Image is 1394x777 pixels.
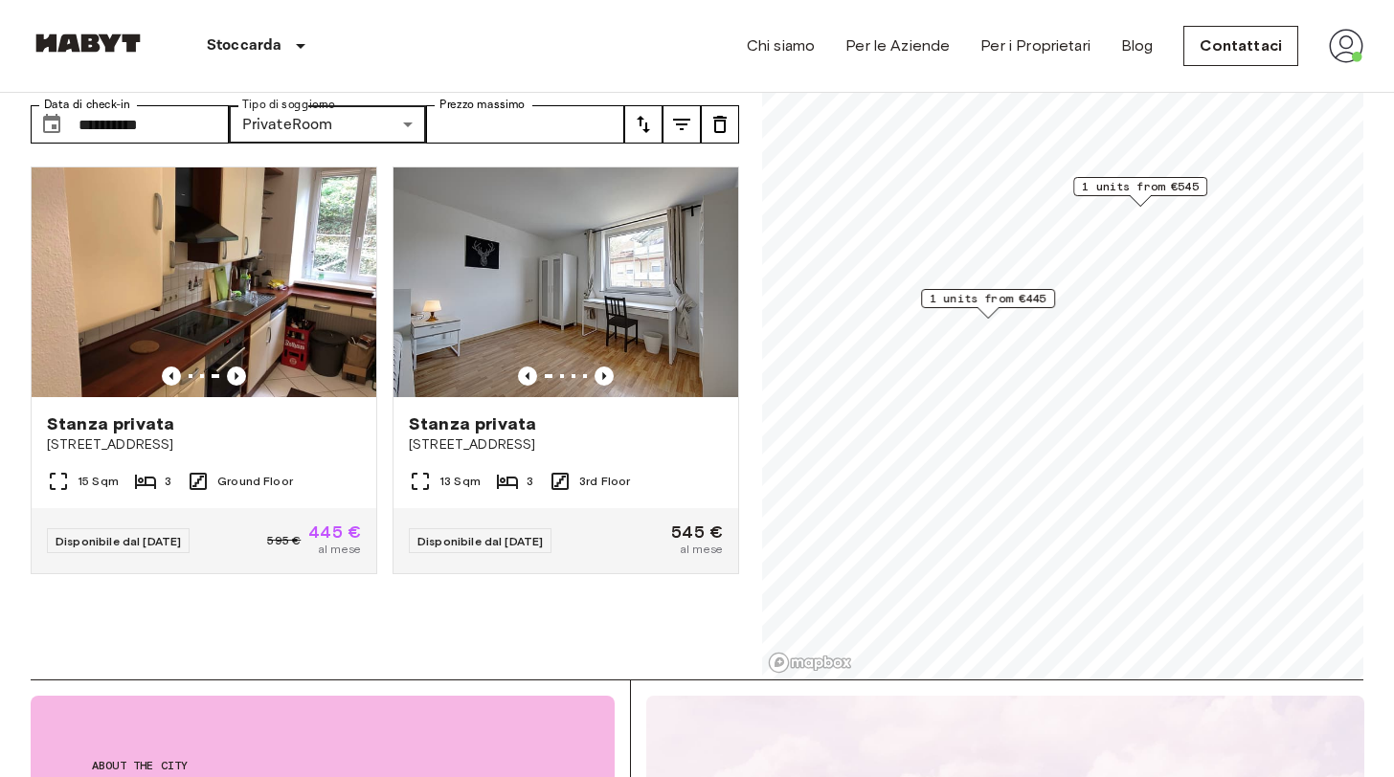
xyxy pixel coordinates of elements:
span: 445 € [308,523,361,541]
a: Per i Proprietari [980,34,1090,57]
span: Disponibile dal [DATE] [56,534,181,548]
label: Prezzo massimo [439,97,525,113]
span: [STREET_ADDRESS] [409,435,723,455]
span: 13 Sqm [439,473,481,490]
button: Choose date, selected date is 1 Oct 2025 [33,105,71,144]
p: Stoccarda [207,34,281,57]
button: Previous image [162,366,181,386]
a: Mapbox logo [768,652,852,674]
a: Marketing picture of unit DE-09-017-01MPrevious imagePrevious imageStanza privata[STREET_ADDRESS]... [393,166,739,574]
span: Stanza privata [409,412,536,435]
span: 595 € [267,532,301,549]
img: Marketing picture of unit DE-09-012-002-03HF [32,167,376,397]
span: Stanza privata [47,412,174,435]
label: Data di check-in [44,97,130,113]
button: tune [624,105,663,144]
span: al mese [318,541,361,558]
span: 545 € [671,523,723,541]
button: tune [701,105,739,144]
a: Blog [1121,34,1154,57]
span: Disponibile dal [DATE] [417,534,543,548]
a: Per le Aziende [845,34,950,57]
button: Previous image [227,366,246,386]
a: Previous imagePrevious imageStanza privata[STREET_ADDRESS]15 Sqm3Ground FloorDisponibile dal [DAT... [31,166,377,574]
span: About the city [92,757,553,774]
span: 3 [165,473,171,490]
span: 3rd Floor [579,473,630,490]
a: Chi siamo [747,34,815,57]
label: Tipo di soggiorno [242,97,335,113]
div: Map marker [1073,177,1207,207]
div: PrivateRoom [229,105,427,144]
button: tune [663,105,701,144]
span: 1 units from €545 [1082,178,1199,195]
img: avatar [1329,29,1363,63]
span: Ground Floor [217,473,293,490]
span: [STREET_ADDRESS] [47,435,361,455]
span: al mese [680,541,723,558]
a: Contattaci [1183,26,1298,66]
div: Map marker [921,289,1055,319]
button: Previous image [518,366,537,386]
button: Previous image [595,366,614,386]
span: 15 Sqm [78,473,119,490]
span: 1 units from €445 [930,290,1046,307]
img: Marketing picture of unit DE-09-017-01M [393,167,738,397]
img: Habyt [31,33,146,53]
span: 3 [527,473,533,490]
